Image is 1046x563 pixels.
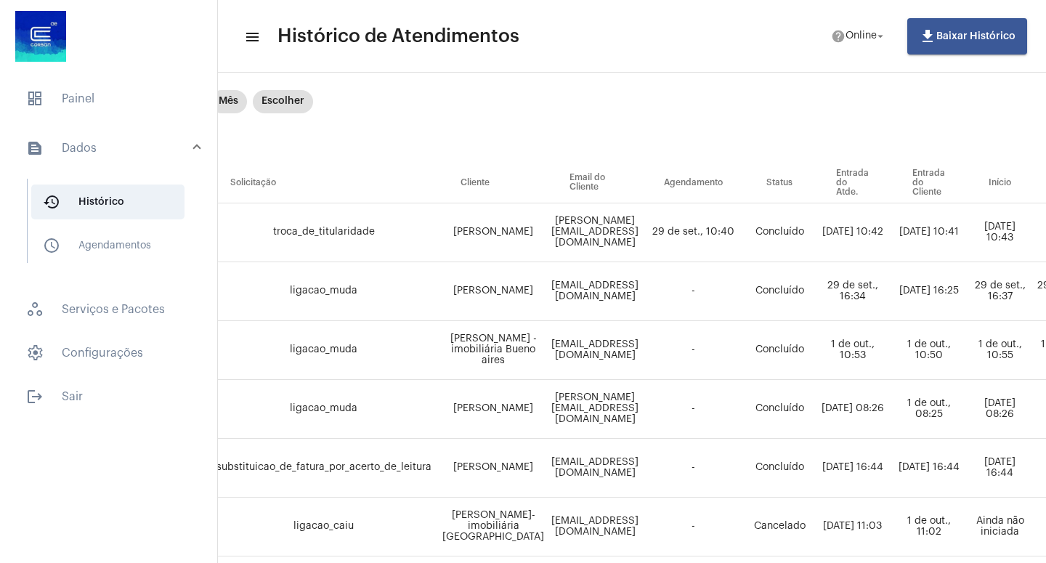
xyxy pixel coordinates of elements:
mat-icon: sidenav icon [26,388,44,405]
td: [DATE] 10:42 [814,203,891,262]
td: Ainda não iniciada [967,498,1033,556]
mat-icon: arrow_drop_down [874,30,887,43]
td: Concluído [745,203,814,262]
td: [DATE] 08:26 [814,380,891,439]
th: Solicitação [208,163,439,203]
td: Concluído [745,380,814,439]
button: Baixar Histórico [907,18,1027,54]
td: 29 de set., 16:34 [814,262,891,321]
td: - [642,321,745,380]
th: Entrada do Atde. [814,163,891,203]
span: sidenav icon [26,301,44,318]
td: [PERSON_NAME]- imobiliária [GEOGRAPHIC_DATA] [439,498,548,556]
span: Histórico de Atendimentos [277,25,519,48]
span: Serviços e Pacotes [15,292,203,327]
td: [DATE] 10:43 [967,203,1033,262]
td: [EMAIL_ADDRESS][DOMAIN_NAME] [548,321,642,380]
mat-icon: sidenav icon [43,237,60,254]
td: 1 de out., 08:25 [891,380,967,439]
button: Online [822,22,896,51]
th: Email do Cliente [548,163,642,203]
td: [PERSON_NAME] [439,439,548,498]
td: 29 de set., 10:40 [642,203,745,262]
span: sidenav icon [26,90,44,108]
span: sidenav icon [26,344,44,362]
mat-icon: help [831,29,846,44]
th: Agendamento [642,163,745,203]
div: sidenav iconDados [9,171,217,283]
span: troca_de_titularidade [273,227,375,237]
span: Painel [15,81,203,116]
td: [DATE] 16:44 [967,439,1033,498]
td: Cancelado [745,498,814,556]
th: Entrada do Cliente [891,163,967,203]
td: [DATE] 08:26 [967,380,1033,439]
span: ligacao_muda [290,403,357,413]
td: 1 de out., 10:55 [967,321,1033,380]
img: d4669ae0-8c07-2337-4f67-34b0df7f5ae4.jpeg [12,7,70,65]
mat-icon: file_download [919,28,936,45]
td: [EMAIL_ADDRESS][DOMAIN_NAME] [548,262,642,321]
td: 1 de out., 10:50 [891,321,967,380]
span: substituicao_de_fatura_por_acerto_de_leitura [216,462,431,472]
td: Concluído [745,262,814,321]
td: [EMAIL_ADDRESS][DOMAIN_NAME] [548,439,642,498]
mat-icon: sidenav icon [244,28,259,46]
td: [PERSON_NAME] [439,203,548,262]
span: Baixar Histórico [919,31,1015,41]
td: - [642,439,745,498]
td: [PERSON_NAME][EMAIL_ADDRESS][DOMAIN_NAME] [548,380,642,439]
td: [PERSON_NAME] - imobiliária Bueno aires [439,321,548,380]
span: Configurações [15,336,203,370]
td: [DATE] 11:03 [814,498,891,556]
td: 1 de out., 10:53 [814,321,891,380]
td: [PERSON_NAME][EMAIL_ADDRESS][DOMAIN_NAME] [548,203,642,262]
mat-panel-title: Dados [26,139,194,157]
th: Status [745,163,814,203]
span: ligacao_muda [290,285,357,296]
td: [PERSON_NAME] [439,380,548,439]
mat-chip: Mês [210,90,247,113]
td: 29 de set., 16:37 [967,262,1033,321]
td: [DATE] 16:44 [814,439,891,498]
th: Cliente [439,163,548,203]
td: [DATE] 16:44 [891,439,967,498]
td: [EMAIL_ADDRESS][DOMAIN_NAME] [548,498,642,556]
span: ligacao_caiu [293,521,354,531]
td: [DATE] 10:41 [891,203,967,262]
span: Sair [15,379,203,414]
mat-expansion-panel-header: sidenav iconDados [9,125,217,171]
td: - [642,380,745,439]
td: Concluído [745,439,814,498]
td: [PERSON_NAME] [439,262,548,321]
span: Online [846,31,877,41]
td: [DATE] 16:25 [891,262,967,321]
mat-icon: sidenav icon [26,139,44,157]
th: Início [967,163,1033,203]
td: - [642,262,745,321]
td: 1 de out., 11:02 [891,498,967,556]
td: Concluído [745,321,814,380]
mat-chip: Escolher [253,90,313,113]
span: Agendamentos [31,228,185,263]
span: Histórico [31,185,185,219]
mat-icon: sidenav icon [43,193,60,211]
td: - [642,498,745,556]
span: ligacao_muda [290,344,357,355]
